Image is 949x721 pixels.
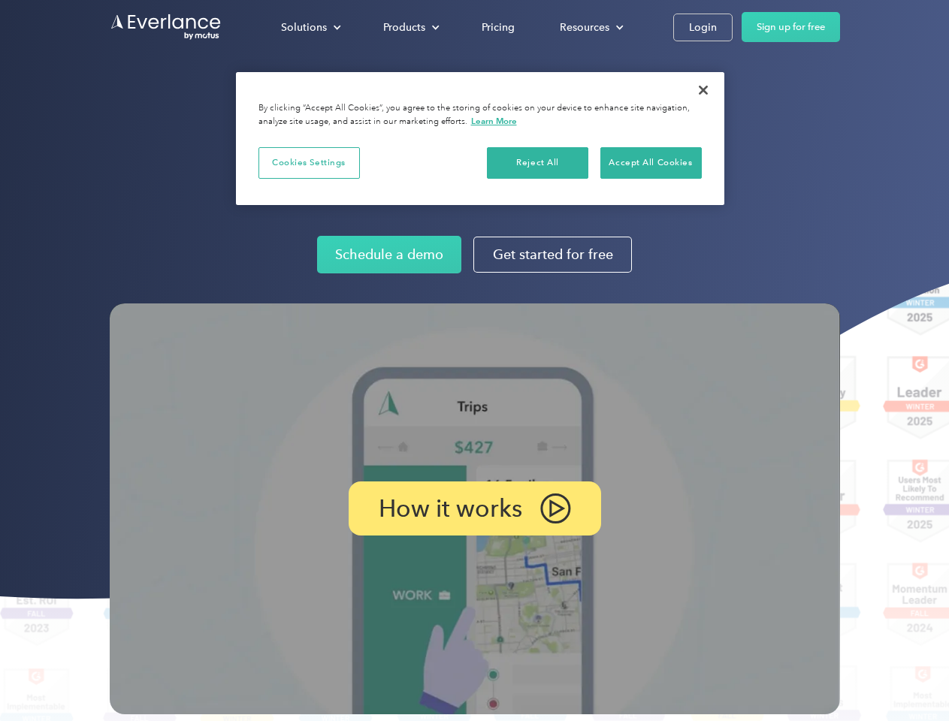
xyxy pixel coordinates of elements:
div: Products [368,14,452,41]
div: Resources [545,14,636,41]
button: Close [687,74,720,107]
div: Solutions [281,18,327,37]
div: Solutions [266,14,353,41]
div: Resources [560,18,609,37]
a: Go to homepage [110,13,222,41]
div: By clicking “Accept All Cookies”, you agree to the storing of cookies on your device to enhance s... [258,102,702,128]
button: Cookies Settings [258,147,360,179]
a: Login [673,14,733,41]
p: How it works [379,499,522,517]
div: Cookie banner [236,72,724,205]
a: More information about your privacy, opens in a new tab [471,116,517,126]
div: Privacy [236,72,724,205]
div: Login [689,18,717,37]
a: Pricing [467,14,530,41]
a: Schedule a demo [317,236,461,273]
div: Pricing [482,18,515,37]
a: Get started for free [473,237,632,273]
button: Accept All Cookies [600,147,702,179]
div: Products [383,18,425,37]
input: Submit [110,89,186,121]
button: Reject All [487,147,588,179]
a: Sign up for free [742,12,840,42]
